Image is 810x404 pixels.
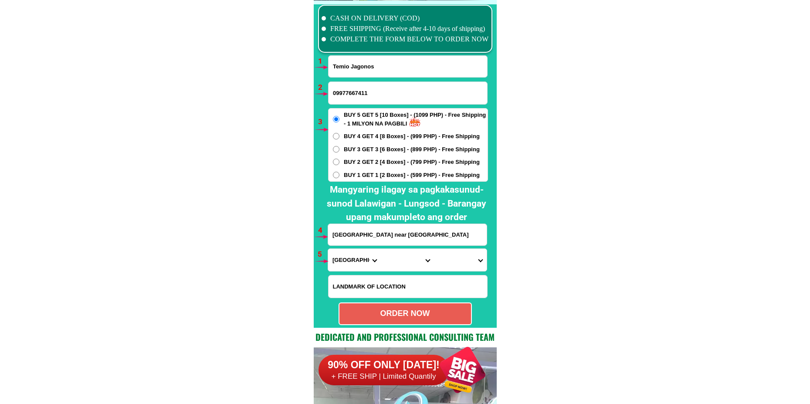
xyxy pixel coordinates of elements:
span: BUY 5 GET 5 [10 Boxes] - (1099 PHP) - Free Shipping - 1 MILYON NA PAGBILI [344,111,488,128]
h6: 2 [318,82,328,93]
select: Select commune [434,249,487,271]
input: Input phone_number [329,82,487,104]
h6: + FREE SHIP | Limited Quantily [319,372,449,381]
span: BUY 4 GET 4 [8 Boxes] - (999 PHP) - Free Shipping [344,132,480,141]
h6: 5 [318,249,328,260]
li: FREE SHIPPING (Receive after 4-10 days of shipping) [322,24,489,34]
h6: 90% OFF ONLY [DATE]! [319,359,449,372]
h2: Mangyaring ilagay sa pagkakasunud-sunod Lalawigan - Lungsod - Barangay upang makumpleto ang order [321,183,492,224]
input: Input LANDMARKOFLOCATION [329,275,487,298]
input: BUY 4 GET 4 [8 Boxes] - (999 PHP) - Free Shipping [333,133,339,139]
input: Input full_name [329,56,487,77]
div: ORDER NOW [339,308,471,319]
h6: 3 [318,116,328,128]
h6: 1 [318,56,328,67]
input: BUY 2 GET 2 [4 Boxes] - (799 PHP) - Free Shipping [333,159,339,165]
span: BUY 3 GET 3 [6 Boxes] - (899 PHP) - Free Shipping [344,145,480,154]
h2: Dedicated and professional consulting team [314,330,497,343]
li: CASH ON DELIVERY (COD) [322,13,489,24]
input: Input address [328,224,487,245]
select: Select district [381,249,434,271]
li: COMPLETE THE FORM BELOW TO ORDER NOW [322,34,489,44]
h6: 4 [318,225,328,236]
input: BUY 1 GET 1 [2 Boxes] - (599 PHP) - Free Shipping [333,172,339,178]
select: Select province [328,249,381,271]
span: BUY 2 GET 2 [4 Boxes] - (799 PHP) - Free Shipping [344,158,480,166]
input: BUY 5 GET 5 [10 Boxes] - (1099 PHP) - Free Shipping - 1 MILYON NA PAGBILI [333,116,339,122]
span: BUY 1 GET 1 [2 Boxes] - (599 PHP) - Free Shipping [344,171,480,180]
input: BUY 3 GET 3 [6 Boxes] - (899 PHP) - Free Shipping [333,146,339,153]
